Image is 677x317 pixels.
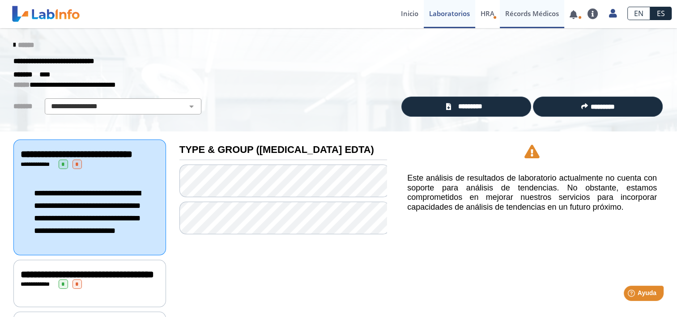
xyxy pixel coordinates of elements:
[650,7,672,20] a: ES
[179,144,374,155] b: TYPE & GROUP ([MEDICAL_DATA] EDTA)
[481,9,494,18] span: HRA
[627,7,650,20] a: EN
[407,173,657,212] h5: Este análisis de resultados de laboratorio actualmente no cuenta con soporte para análisis de ten...
[597,282,667,307] iframe: Help widget launcher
